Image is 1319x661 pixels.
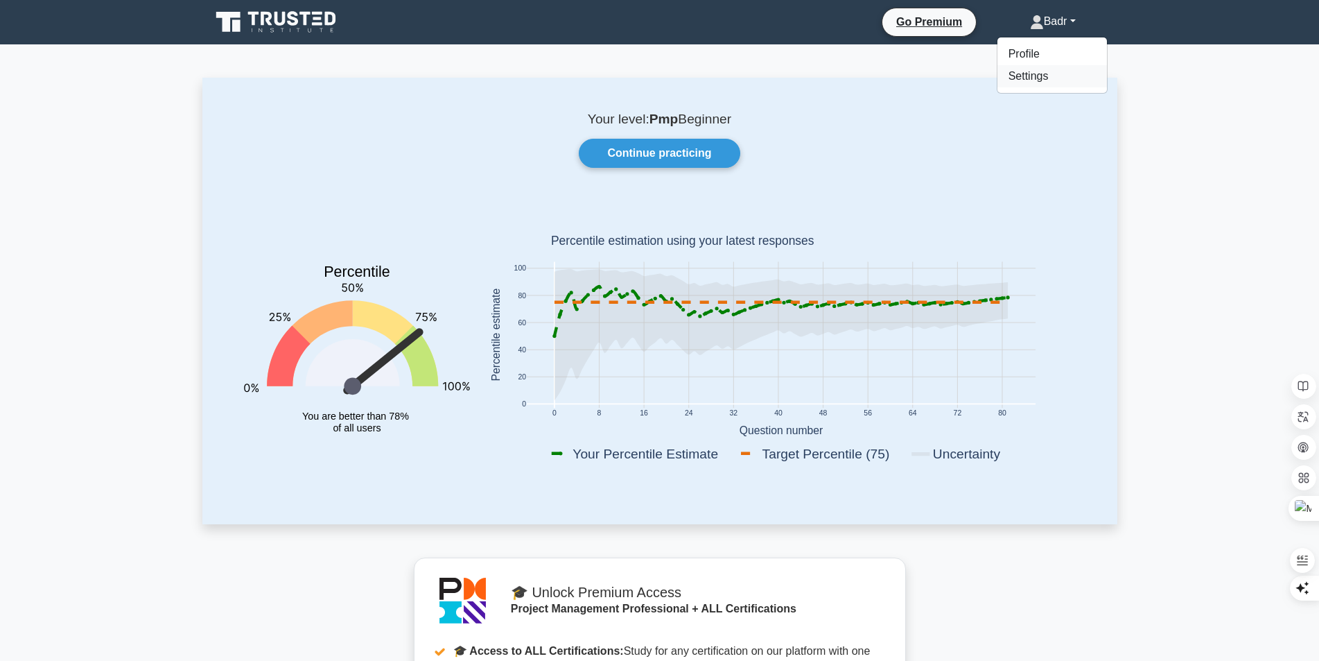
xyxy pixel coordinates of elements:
[579,139,740,168] a: Continue practicing
[819,410,827,418] text: 48
[302,411,409,422] tspan: You are better than 78%
[864,410,872,418] text: 56
[649,112,679,126] b: Pmp
[489,289,501,381] text: Percentile estimate
[997,65,1107,87] a: Settings
[518,346,526,354] text: 40
[729,410,737,418] text: 32
[597,410,601,418] text: 8
[997,37,1108,94] ul: Badr
[739,424,823,436] text: Question number
[518,319,526,327] text: 60
[552,410,556,418] text: 0
[522,401,526,409] text: 0
[998,410,1006,418] text: 80
[550,234,814,248] text: Percentile estimation using your latest responses
[514,265,526,273] text: 100
[908,410,916,418] text: 64
[997,8,1109,35] a: Badr
[333,422,381,433] tspan: of all users
[640,410,648,418] text: 16
[518,373,526,381] text: 20
[774,410,783,418] text: 40
[684,410,692,418] text: 24
[518,292,526,300] text: 80
[324,264,390,281] text: Percentile
[997,43,1107,65] a: Profile
[888,13,970,31] a: Go Premium
[236,111,1084,128] p: Your level: Beginner
[953,410,961,418] text: 72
